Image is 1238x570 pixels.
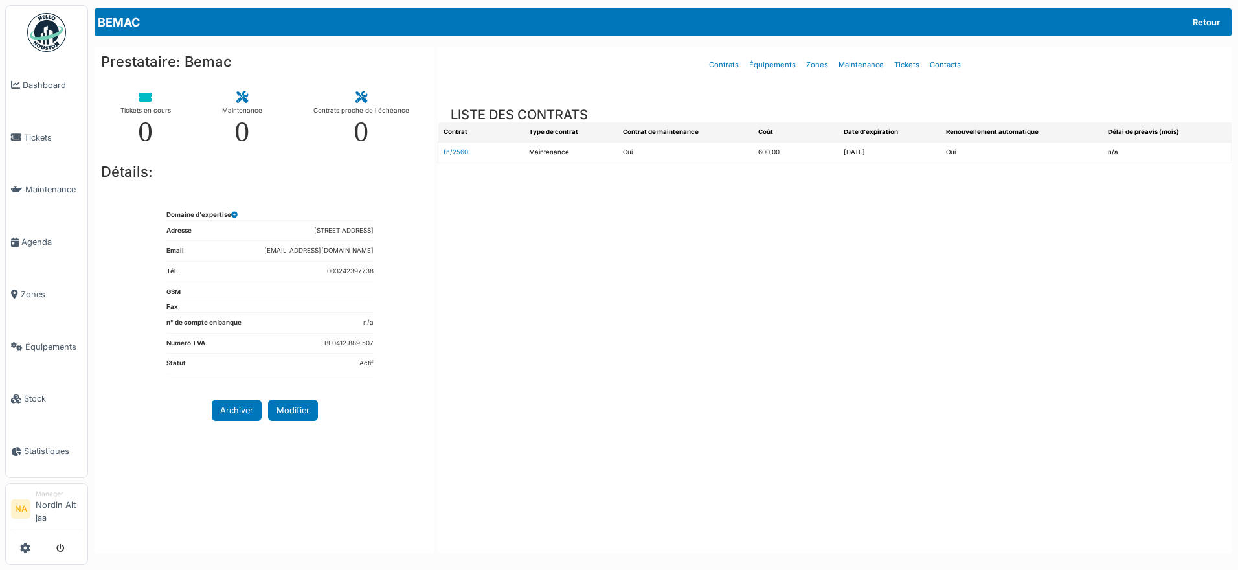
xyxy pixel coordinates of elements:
div: BEMAC [95,8,1232,36]
img: Badge_color-CXgf-gQk.svg [27,13,66,52]
th: Coût [753,122,838,142]
a: Tickets [6,111,87,164]
span: Équipements [25,341,82,353]
a: fn/2560 [444,148,468,155]
a: Équipements [6,321,87,373]
a: Tickets en cours 0 [110,82,181,156]
a: Stock [6,373,87,426]
th: Contrat [438,122,524,142]
dt: Adresse [166,226,192,241]
td: 600,00 [753,142,838,163]
dt: Tél. [166,267,178,282]
a: Statistiques [6,425,87,477]
a: Maintenance 0 [212,82,273,156]
li: NA [11,499,30,519]
a: Retour [1184,12,1228,33]
td: [DATE] [838,142,940,163]
h3: LISTE DES CONTRATS [451,107,588,122]
dt: GSM [166,288,181,297]
dd: [STREET_ADDRESS] [314,226,374,236]
dd: BE0412.889.507 [324,339,374,348]
div: 0 [234,117,249,146]
h3: Prestataire: Bemac [95,47,434,76]
span: Agenda [21,236,82,248]
a: Maintenance [833,50,889,80]
dt: Fax [166,302,178,312]
a: Zones [801,50,833,80]
a: Dashboard [6,59,87,111]
th: Délai de préavis (mois) [1103,122,1231,142]
dt: Statut [166,359,186,374]
th: Renouvellement automatique [941,122,1103,142]
td: Maintenance [524,142,618,163]
a: Zones [6,268,87,321]
div: 0 [354,117,368,146]
a: Contacts [925,50,966,80]
dd: n/a [363,318,374,328]
div: 0 [138,117,153,146]
a: Agenda [6,216,87,268]
a: NA ManagerNordin Ait jaa [11,489,82,532]
a: Tickets [889,50,925,80]
th: Type de contrat [524,122,618,142]
dd: [EMAIL_ADDRESS][DOMAIN_NAME] [264,246,374,256]
a: Contrats [704,50,744,80]
a: Contrats proche de l'échéance 0 [303,82,420,156]
dt: Domaine d'expertise [166,211,238,220]
div: Maintenance [222,104,262,117]
th: Date d'expiration [838,122,940,142]
div: Manager [36,489,82,499]
dt: n° de compte en banque [166,318,242,333]
span: Statistiques [24,445,82,457]
td: Oui [618,142,753,163]
span: Dashboard [23,79,82,91]
span: Maintenance [25,183,82,196]
span: Tickets [24,131,82,144]
h3: Détails: [95,157,434,187]
a: Archiver [212,400,262,421]
div: Contrats proche de l'échéance [313,104,409,117]
li: Nordin Ait jaa [36,489,82,529]
span: Stock [24,393,82,405]
dt: Email [166,246,184,261]
a: Maintenance [6,164,87,216]
td: n/a [1103,142,1231,163]
span: Zones [21,288,82,301]
dt: Numéro TVA [166,339,205,354]
div: Tickets en cours [120,104,171,117]
button: Modifier [268,400,318,421]
dd: Actif [359,359,374,369]
a: Équipements [744,50,801,80]
dd: 003242397738 [327,267,374,277]
td: Oui [941,142,1103,163]
th: Contrat de maintenance [618,122,753,142]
